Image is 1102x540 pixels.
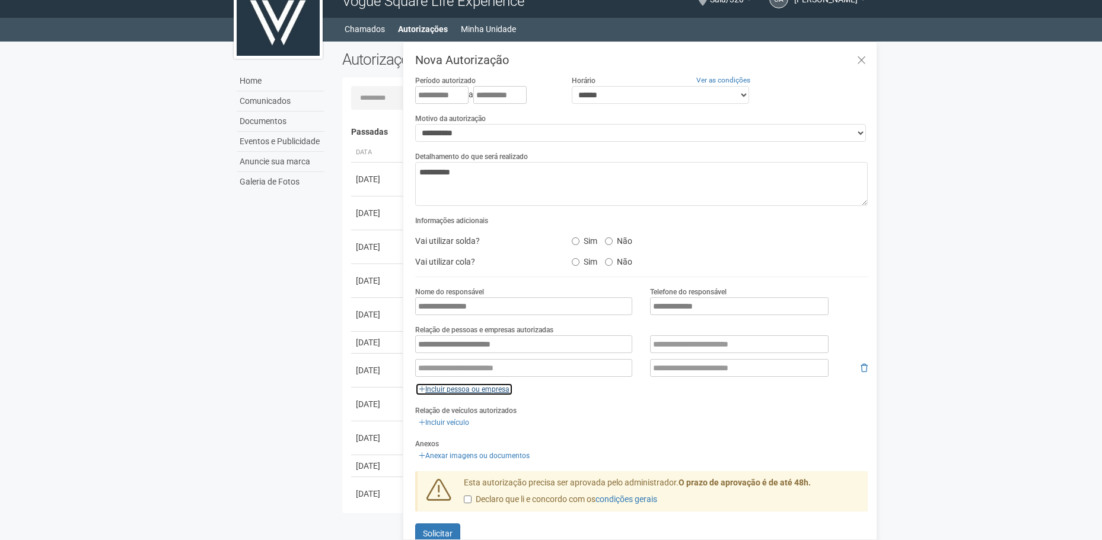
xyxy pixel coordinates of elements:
[461,21,516,37] a: Minha Unidade
[356,336,400,348] div: [DATE]
[464,494,657,506] label: Declaro que li e concordo com os
[345,21,385,37] a: Chamados
[237,91,324,112] a: Comunicados
[415,151,528,162] label: Detalhamento do que será realizado
[605,253,632,267] label: Não
[406,253,563,271] div: Vai utilizar cola?
[356,398,400,410] div: [DATE]
[415,287,484,297] label: Nome do responsável
[696,76,750,84] a: Ver as condições
[415,325,553,335] label: Relação de pessoas e empresas autorizadas
[464,495,472,503] input: Declaro que li e concordo com oscondições gerais
[415,113,486,124] label: Motivo da autorização
[356,275,400,287] div: [DATE]
[356,364,400,376] div: [DATE]
[572,237,579,245] input: Sim
[679,478,811,487] strong: O prazo de aprovação é de até 48h.
[415,405,517,416] label: Relação de veículos autorizados
[342,50,596,68] h2: Autorizações
[572,253,597,267] label: Sim
[356,241,400,253] div: [DATE]
[406,232,563,250] div: Vai utilizar solda?
[572,232,597,246] label: Sim
[415,75,476,86] label: Período autorizado
[415,215,488,226] label: Informações adicionais
[356,173,400,185] div: [DATE]
[351,143,405,163] th: Data
[595,494,657,504] a: condições gerais
[455,477,868,512] div: Esta autorização precisa ser aprovada pelo administrador.
[356,488,400,500] div: [DATE]
[351,128,859,136] h4: Passadas
[237,152,324,172] a: Anuncie sua marca
[415,54,868,66] h3: Nova Autorização
[356,432,400,444] div: [DATE]
[415,416,473,429] a: Incluir veículo
[572,258,579,266] input: Sim
[415,383,513,396] a: Incluir pessoa ou empresa
[605,232,632,246] label: Não
[605,237,613,245] input: Não
[572,75,595,86] label: Horário
[415,439,439,449] label: Anexos
[605,258,613,266] input: Não
[356,309,400,320] div: [DATE]
[356,460,400,472] div: [DATE]
[237,112,324,132] a: Documentos
[398,21,448,37] a: Autorizações
[861,364,868,372] i: Remover
[237,71,324,91] a: Home
[423,529,453,538] span: Solicitar
[415,449,533,462] a: Anexar imagens ou documentos
[237,132,324,152] a: Eventos e Publicidade
[415,86,554,104] div: a
[650,287,727,297] label: Telefone do responsável
[237,172,324,192] a: Galeria de Fotos
[356,207,400,219] div: [DATE]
